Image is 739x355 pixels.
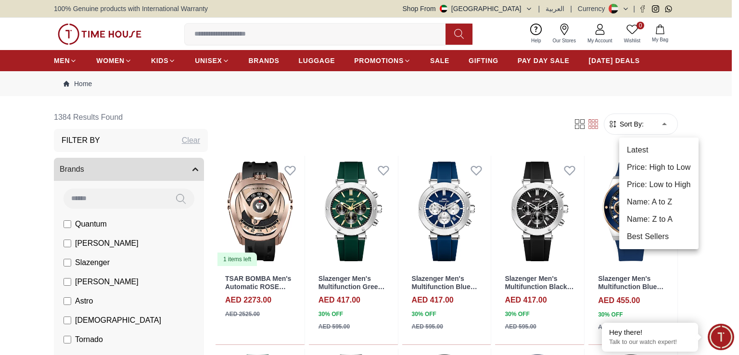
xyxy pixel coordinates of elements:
[619,159,699,176] li: Price: High to Low
[619,141,699,159] li: Latest
[609,338,691,346] p: Talk to our watch expert!
[619,228,699,245] li: Best Sellers
[619,211,699,228] li: Name: Z to A
[609,328,691,337] div: Hey there!
[708,324,734,350] div: Chat Widget
[619,193,699,211] li: Name: A to Z
[619,176,699,193] li: Price: Low to High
